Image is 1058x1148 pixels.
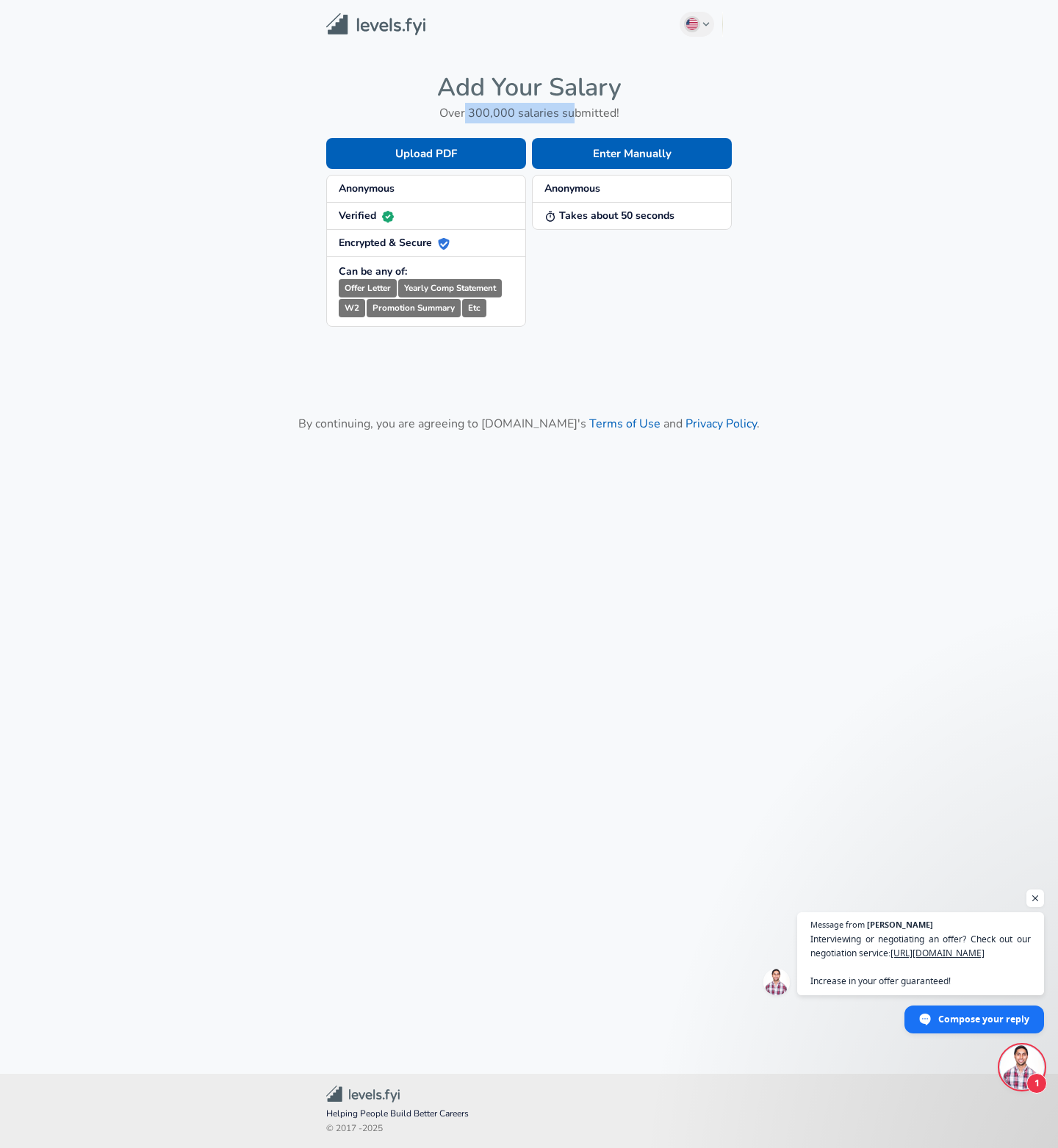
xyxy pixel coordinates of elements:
h4: Add Your Salary [326,72,732,103]
strong: Can be any of: [339,264,407,278]
button: English (US) [680,12,715,37]
img: Levels.fyi [326,13,425,36]
div: Open chat [1000,1045,1044,1089]
a: Terms of Use [589,416,661,432]
small: Promotion Summary [367,299,461,317]
button: Upload PDF [326,138,526,169]
small: W2 [339,299,365,317]
span: Message from [810,920,865,928]
span: Helping People Build Better Careers [326,1107,732,1122]
a: Privacy Policy [685,416,757,432]
strong: Takes about 50 seconds [544,209,674,223]
small: Etc [462,299,486,317]
strong: Verified [339,209,394,223]
small: Offer Letter [339,279,397,297]
span: [PERSON_NAME] [867,920,933,928]
img: English (US) [686,18,698,30]
span: Interviewing or negotiating an offer? Check out our negotiation service: Increase in your offer g... [810,932,1031,988]
img: Levels.fyi Community [326,1086,400,1102]
small: Yearly Comp Statement [398,279,502,297]
h6: Over 300,000 salaries submitted! [326,103,732,123]
strong: Anonymous [544,181,600,195]
span: © 2017 - 2025 [326,1122,732,1136]
strong: Encrypted & Secure [339,236,450,250]
span: 1 [1026,1073,1047,1094]
button: Enter Manually [532,138,732,169]
strong: Anonymous [339,181,395,195]
span: Compose your reply [938,1006,1029,1032]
